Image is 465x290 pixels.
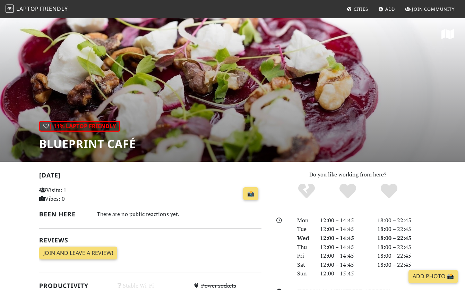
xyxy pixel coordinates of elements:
div: 12:00 – 14:45 [316,216,373,225]
div: 18:00 – 22:45 [373,251,430,260]
span: Add [385,6,395,12]
div: 18:00 – 22:45 [373,234,430,243]
a: Add Photo 📸 [408,270,458,283]
div: 12:00 – 14:45 [316,251,373,260]
s: Power sockets [201,282,236,289]
div: 12:00 – 14:45 [316,225,373,234]
div: There are no public reactions yet. [97,209,261,219]
a: Join and leave a review! [39,247,117,260]
div: 12:00 – 14:45 [316,260,373,270]
a: LaptopFriendly LaptopFriendly [6,3,68,15]
div: Tue [293,225,316,234]
div: Thu [293,243,316,252]
a: Cities [344,3,371,15]
span: Friendly [40,5,68,13]
a: 📸 [243,187,258,200]
h1: Blueprint Café [39,137,136,150]
a: Join Community [402,3,457,15]
span: Join Community [412,6,455,12]
div: Mon [293,216,316,225]
h2: Reviews [39,237,261,244]
div: Fri [293,251,316,260]
div: Yes [327,183,369,200]
div: Sun [293,269,316,278]
h2: Been here [39,210,88,218]
span: Laptop [16,5,39,13]
span: Cities [354,6,368,12]
div: 18:00 – 22:45 [373,243,430,252]
div: 12:00 – 14:45 [316,243,373,252]
div: 18:00 – 22:45 [373,216,430,225]
p: Do you like working from here? [270,170,426,179]
div: Sat [293,260,316,270]
div: Definitely! [368,183,410,200]
div: | 11% Laptop Friendly [39,121,120,132]
h2: [DATE] [39,172,261,182]
h2: Productivity [39,282,108,289]
div: Wed [293,234,316,243]
div: 12:00 – 14:45 [316,234,373,243]
div: No [286,183,327,200]
div: 18:00 – 22:45 [373,225,430,234]
img: LaptopFriendly [6,5,14,13]
a: Add [376,3,398,15]
p: Visits: 1 Vibes: 0 [39,186,108,204]
div: 18:00 – 22:45 [373,260,430,270]
div: 12:00 – 15:45 [316,269,373,278]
